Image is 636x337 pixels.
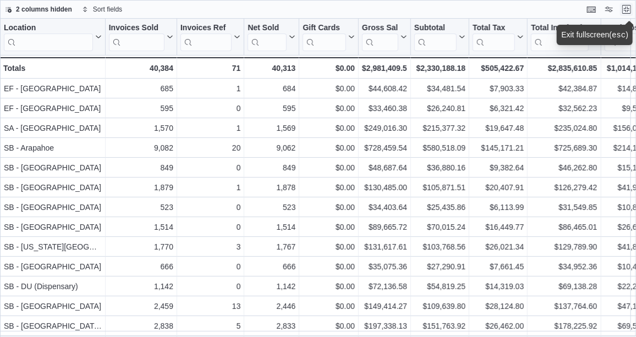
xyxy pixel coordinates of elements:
div: $149,414.27 [362,300,407,313]
div: EF - [GEOGRAPHIC_DATA] [4,82,102,95]
div: Gift Cards [303,23,346,34]
div: 666 [248,260,295,273]
div: 1,770 [109,240,173,253]
div: $126,279.42 [531,181,597,194]
div: $6,321.42 [473,102,524,115]
div: $9,382.64 [473,161,524,174]
div: 666 [109,260,173,273]
div: $46,262.80 [531,161,597,174]
div: $31,549.85 [531,201,597,214]
button: 2 columns hidden [1,3,76,16]
div: 2,446 [248,300,295,313]
div: $34,481.54 [414,82,465,95]
kbd: esc [612,31,626,40]
div: $26,462.00 [473,319,524,333]
div: Net Sold [248,23,287,51]
div: 685 [109,82,173,95]
div: 1,514 [248,220,295,234]
div: $235,024.80 [531,121,597,135]
div: $26,021.34 [473,240,524,253]
button: Exit fullscreen [620,3,633,16]
div: 40,313 [248,62,295,75]
div: $580,518.09 [414,141,465,154]
div: $103,768.56 [414,240,465,253]
button: Invoices Ref [180,23,240,51]
div: Subtotal [414,23,457,34]
div: Gift Card Sales [303,23,346,51]
div: $35,075.36 [362,260,407,273]
button: Keyboard shortcuts [585,3,598,16]
div: 1,569 [248,121,295,135]
div: SA - [GEOGRAPHIC_DATA] [4,121,102,135]
div: 2,838 [109,319,173,333]
div: $72,136.58 [362,280,407,293]
div: $44,608.42 [362,82,407,95]
div: 1,570 [109,121,173,135]
div: $6,113.99 [473,201,524,214]
div: $725,689.30 [531,141,597,154]
div: SB - [GEOGRAPHIC_DATA] [4,300,102,313]
div: 1,142 [248,280,295,293]
div: 3 [180,240,240,253]
button: Display options [602,3,616,16]
div: Exit fullscreen ( ) [561,29,628,41]
div: SB - [GEOGRAPHIC_DATA] [4,181,102,194]
div: 0 [180,220,240,234]
div: 595 [248,102,295,115]
div: $2,981,409.57 [362,62,407,75]
button: Total Invoiced [531,23,597,51]
div: $2,835,610.85 [531,62,597,75]
div: Net Sold [248,23,287,34]
button: Sort fields [78,3,127,16]
div: $26,240.81 [414,102,465,115]
div: SB - [GEOGRAPHIC_DATA] [4,220,102,234]
div: $0.00 [303,280,355,293]
div: $34,403.64 [362,201,407,214]
button: Location [4,23,102,51]
div: 0 [180,260,240,273]
div: 9,082 [109,141,173,154]
div: Total Invoiced [531,23,588,34]
div: Invoices Sold [109,23,165,34]
div: 40,384 [109,62,173,75]
div: Total Tax [473,23,515,34]
div: $27,290.91 [414,260,465,273]
button: Gross Sales [362,23,407,51]
div: $105,871.51 [414,181,465,194]
div: $0.00 [303,260,355,273]
div: $70,015.24 [414,220,465,234]
div: 1,878 [248,181,295,194]
div: 2,459 [109,300,173,313]
div: 0 [180,161,240,174]
div: 71 [180,62,240,75]
div: SB - [GEOGRAPHIC_DATA] [4,201,102,214]
div: $130,485.00 [362,181,407,194]
div: Invoices Ref [180,23,232,51]
div: $0.00 [303,201,355,214]
div: SB - DU (Dispensary) [4,280,102,293]
div: $0.00 [303,319,355,333]
div: $20,407.91 [473,181,524,194]
div: $131,617.61 [362,240,407,253]
div: 849 [248,161,295,174]
div: $151,763.92 [414,319,465,333]
div: $86,465.01 [531,220,597,234]
div: 9,062 [248,141,295,154]
div: 5 [180,319,240,333]
span: Sort fields [93,5,122,14]
div: $109,639.80 [414,300,465,313]
div: 849 [109,161,173,174]
div: $33,460.38 [362,102,407,115]
div: 523 [248,201,295,214]
div: $505,422.67 [473,62,524,75]
div: Total Tax [473,23,515,51]
div: SB - [GEOGRAPHIC_DATA] [4,260,102,273]
button: Subtotal [414,23,465,51]
div: SB - Arapahoe [4,141,102,154]
div: Subtotal [414,23,457,51]
div: Totals [3,62,102,75]
div: 1,142 [109,280,173,293]
div: $728,459.54 [362,141,407,154]
button: Gift Cards [303,23,355,51]
div: $89,665.72 [362,220,407,234]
